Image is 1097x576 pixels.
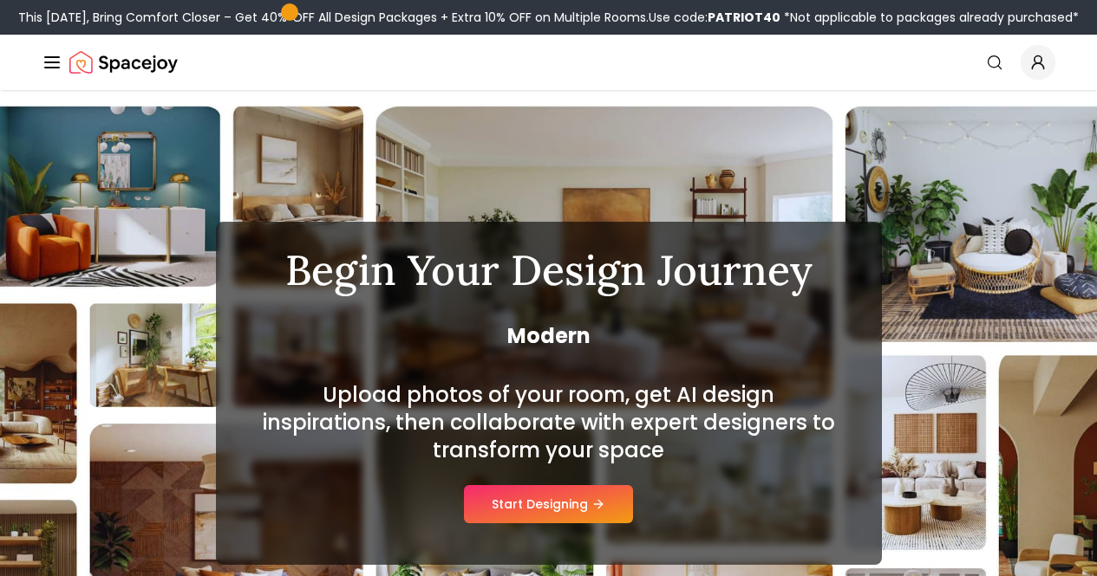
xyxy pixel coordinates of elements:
img: Spacejoy Logo [69,45,178,80]
span: Use code: [649,9,780,26]
h2: Upload photos of your room, get AI design inspirations, then collaborate with expert designers to... [258,381,840,464]
a: Spacejoy [69,45,178,80]
h1: Begin Your Design Journey [258,249,840,291]
span: *Not applicable to packages already purchased* [780,9,1079,26]
div: This [DATE], Bring Comfort Closer – Get 40% OFF All Design Packages + Extra 10% OFF on Multiple R... [18,9,1079,26]
nav: Global [42,35,1055,90]
b: PATRIOT40 [708,9,780,26]
button: Start Designing [464,485,633,523]
span: Modern [258,322,840,350]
